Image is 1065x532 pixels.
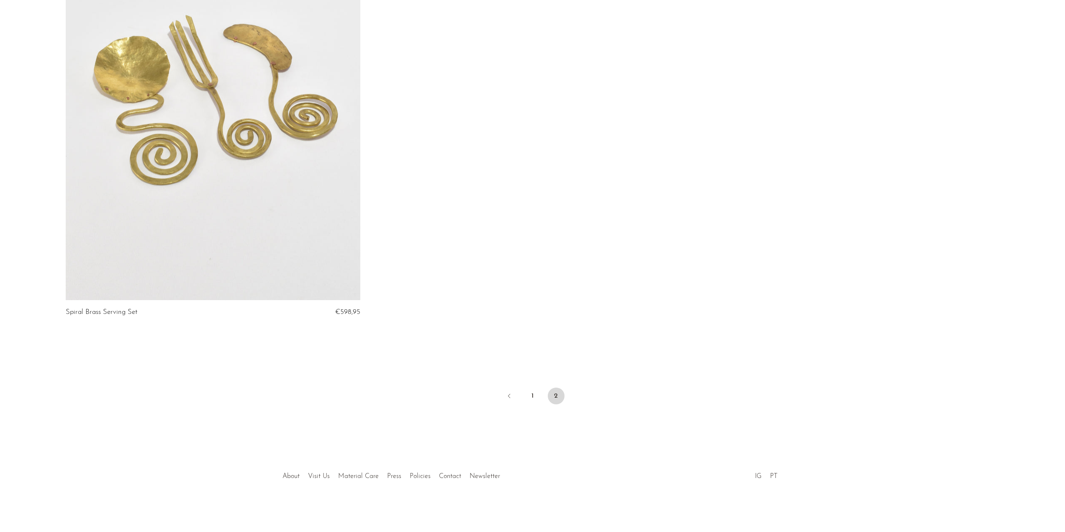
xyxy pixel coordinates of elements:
[278,466,504,482] ul: Quick links
[548,388,565,404] span: 2
[282,473,300,480] a: About
[524,388,541,404] a: 1
[410,473,431,480] a: Policies
[501,388,518,406] a: Previous
[66,308,137,316] a: Spiral Brass Serving Set
[387,473,401,480] a: Press
[338,473,379,480] a: Material Care
[308,473,330,480] a: Visit Us
[770,473,778,480] a: PT
[335,308,360,316] span: €598,95
[439,473,461,480] a: Contact
[751,466,782,482] ul: Social Medias
[755,473,762,480] a: IG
